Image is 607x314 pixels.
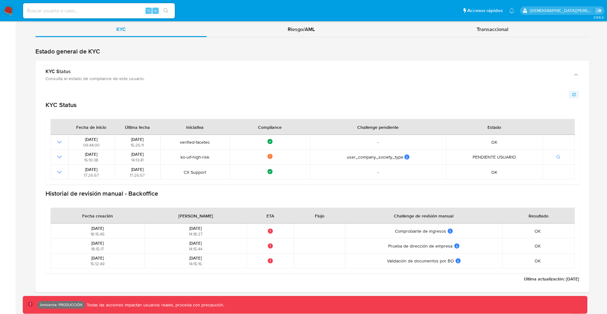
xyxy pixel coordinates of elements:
span: Riesgo/AML [288,26,315,33]
a: Notificaciones [509,8,514,13]
span: ⌥ [146,8,151,14]
p: Todas las acciones impactan usuarios reales, proceda con precaución. [85,302,224,308]
p: jesus.vallezarante@mercadolibre.com.co [530,8,594,14]
span: KYC [116,26,126,33]
input: Buscar usuario o caso... [23,7,175,15]
a: Salir [596,7,602,14]
span: Accesos rápidos [467,7,503,14]
button: search-icon [159,6,172,15]
span: 3.155.0 [593,15,604,20]
span: s [155,8,156,14]
span: Transaccional [477,26,508,33]
p: Ambiente: PRODUCCIÓN [40,304,83,306]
